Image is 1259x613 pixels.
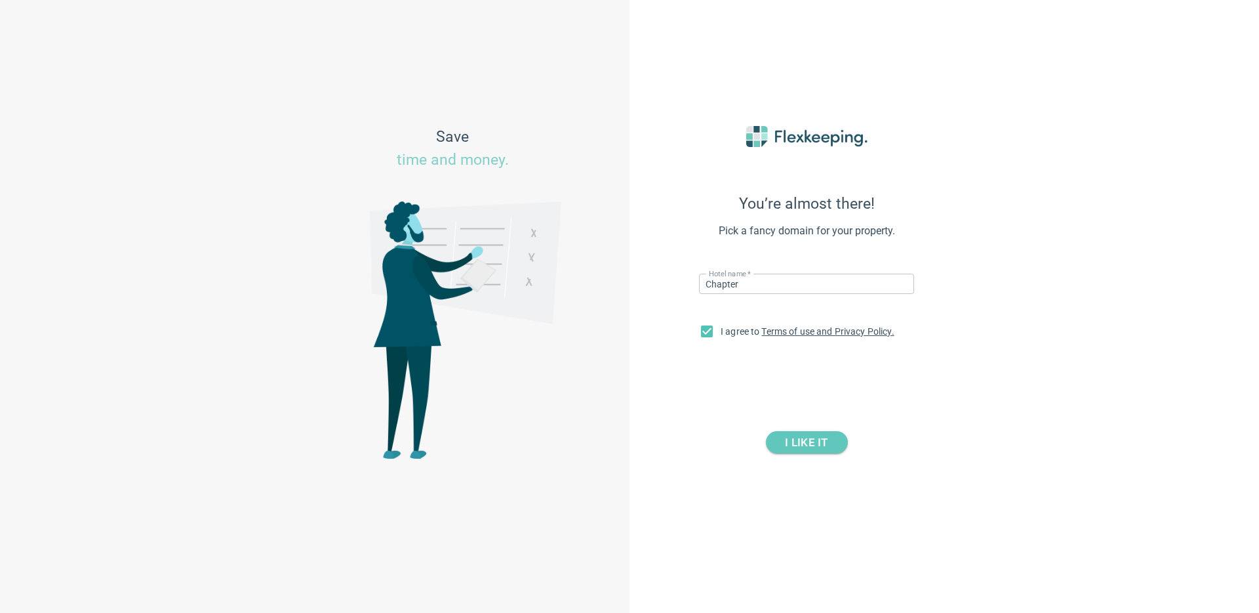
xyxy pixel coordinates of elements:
[721,326,894,337] span: I agree to
[662,195,951,213] span: You’re almost there!
[761,326,894,337] a: Terms of use and Privacy Policy.
[766,431,848,454] button: I LIKE IT
[662,223,951,239] span: Pick a fancy domain for your property.
[397,151,509,169] span: time and money.
[785,431,828,454] span: I LIKE IT
[397,126,509,172] span: Save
